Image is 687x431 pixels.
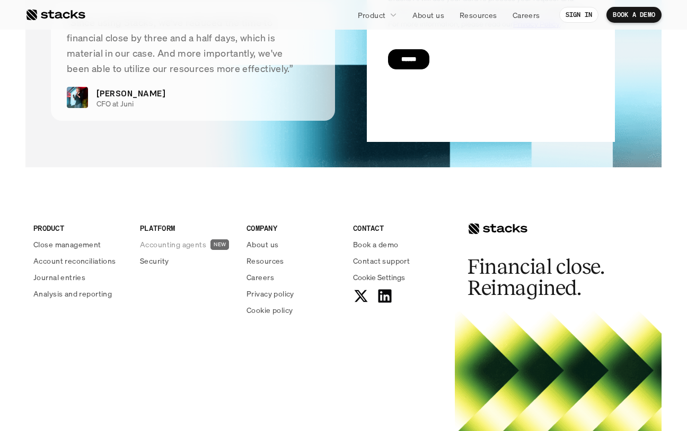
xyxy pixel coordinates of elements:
[246,304,340,316] a: Cookie policy
[613,11,655,19] p: BOOK A DEMO
[67,15,319,76] p: “Since using Stacks, we've reduced the time to financial close by three and a half days, which is...
[33,272,127,283] a: Journal entries
[96,100,310,109] p: CFO at Juni
[96,87,165,100] p: [PERSON_NAME]
[412,10,444,21] p: About us
[513,10,540,21] p: Careers
[566,11,593,19] p: SIGN IN
[353,272,405,283] span: Cookie Settings
[468,256,627,299] h2: Financial close. Reimagined.
[33,255,116,266] p: Account reconciliations
[246,272,274,283] p: Careers
[33,288,127,299] a: Analysis and reporting
[246,288,294,299] p: Privacy policy
[506,5,547,24] a: Careers
[606,7,662,23] a: BOOK A DEMO
[353,272,405,283] button: Cookie Trigger
[140,222,234,234] p: PLATFORM
[406,5,451,24] a: About us
[460,10,497,21] p: Resources
[33,272,85,283] p: Journal entries
[353,222,447,234] p: CONTACT
[246,255,340,266] a: Resources
[246,222,340,234] p: COMPANY
[33,255,127,266] a: Account reconciliations
[246,288,340,299] a: Privacy policy
[453,5,504,24] a: Resources
[140,239,234,250] a: Accounting agentsNEW
[33,222,127,234] p: PRODUCT
[559,7,599,23] a: SIGN IN
[246,239,340,250] a: About us
[246,272,340,283] a: Careers
[353,239,447,250] a: Book a demo
[353,255,447,266] a: Contact support
[246,255,284,266] p: Resources
[353,255,410,266] p: Contact support
[33,239,127,250] a: Close management
[140,239,206,250] p: Accounting agents
[140,255,169,266] p: Security
[214,241,226,247] h2: NEW
[358,10,386,21] p: Product
[246,239,278,250] p: About us
[246,304,293,316] p: Cookie policy
[33,239,101,250] p: Close management
[33,288,112,299] p: Analysis and reporting
[353,239,399,250] p: Book a demo
[140,255,234,266] a: Security
[125,202,172,209] a: Privacy Policy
